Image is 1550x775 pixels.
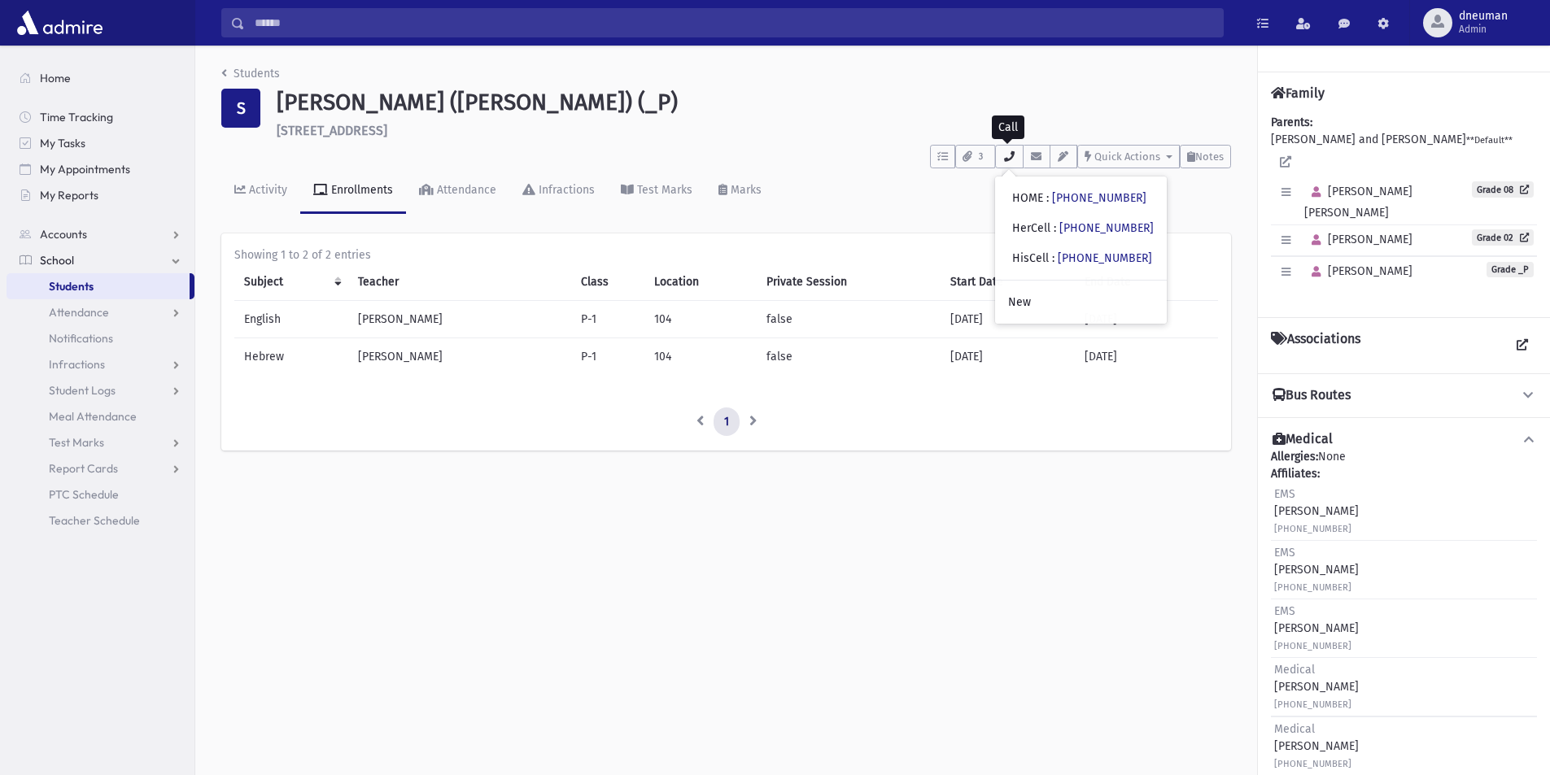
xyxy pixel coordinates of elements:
[571,300,645,337] td: P-1
[49,357,105,372] span: Infractions
[1274,699,1351,710] small: [PHONE_NUMBER]
[941,337,1075,375] td: [DATE]
[535,183,595,197] div: Infractions
[995,287,1167,317] a: New
[1054,221,1056,235] span: :
[221,67,280,81] a: Students
[1077,145,1180,168] button: Quick Actions
[300,168,406,214] a: Enrollments
[1274,487,1295,501] span: EMS
[7,156,194,182] a: My Appointments
[13,7,107,39] img: AdmirePro
[7,299,194,325] a: Attendance
[1273,431,1333,448] h4: Medical
[644,263,757,301] th: Location
[49,383,116,398] span: Student Logs
[7,403,194,429] a: Meal Attendance
[1271,467,1320,481] b: Affiliates:
[1274,759,1351,769] small: [PHONE_NUMBER]
[1271,114,1537,304] div: [PERSON_NAME] and [PERSON_NAME]
[1012,220,1154,237] div: HerCell
[1059,221,1154,235] a: [PHONE_NUMBER]
[221,168,300,214] a: Activity
[40,71,71,85] span: Home
[1472,229,1534,246] a: Grade 02
[221,65,280,89] nav: breadcrumb
[7,130,194,156] a: My Tasks
[1274,524,1351,534] small: [PHONE_NUMBER]
[1304,185,1412,220] span: [PERSON_NAME] [PERSON_NAME]
[7,247,194,273] a: School
[705,168,775,214] a: Marks
[40,188,98,202] span: My Reports
[608,168,705,214] a: Test Marks
[1271,450,1318,464] b: Allergies:
[7,104,194,130] a: Time Tracking
[49,305,109,320] span: Attendance
[277,123,1231,138] h6: [STREET_ADDRESS]
[1012,250,1152,267] div: HisCell
[40,253,74,268] span: School
[49,487,119,502] span: PTC Schedule
[328,183,393,197] div: Enrollments
[7,481,194,507] a: PTC Schedule
[7,351,194,377] a: Infractions
[221,89,260,128] div: S
[7,455,194,481] a: Report Cards
[1274,641,1351,651] small: [PHONE_NUMBER]
[727,183,762,197] div: Marks
[348,337,570,375] td: [PERSON_NAME]
[941,300,1075,337] td: [DATE]
[7,182,194,208] a: My Reports
[7,273,190,299] a: Students
[7,429,194,455] a: Test Marks
[348,300,570,337] td: [PERSON_NAME]
[1459,10,1508,23] span: dneuman
[234,263,348,301] th: Subject
[1472,181,1534,198] a: Grade 08
[992,115,1024,139] div: Call
[1274,721,1359,772] div: [PERSON_NAME]
[1508,331,1537,360] a: View all Associations
[571,263,645,301] th: Class
[1271,448,1537,775] div: None
[1052,251,1054,265] span: :
[234,337,348,375] td: Hebrew
[509,168,608,214] a: Infractions
[348,263,570,301] th: Teacher
[7,377,194,403] a: Student Logs
[49,331,113,346] span: Notifications
[1487,262,1534,277] span: Grade _P
[406,168,509,214] a: Attendance
[234,300,348,337] td: English
[7,221,194,247] a: Accounts
[757,263,941,301] th: Private Session
[245,8,1223,37] input: Search
[714,407,740,437] a: 1
[1058,251,1152,265] a: [PHONE_NUMBER]
[1274,485,1359,537] div: [PERSON_NAME]
[49,409,137,424] span: Meal Attendance
[1271,431,1537,448] button: Medical
[757,300,941,337] td: false
[1304,264,1412,278] span: [PERSON_NAME]
[1274,603,1359,654] div: [PERSON_NAME]
[1271,387,1537,404] button: Bus Routes
[1274,582,1351,593] small: [PHONE_NUMBER]
[1274,544,1359,595] div: [PERSON_NAME]
[644,337,757,375] td: 104
[1271,331,1360,360] h4: Associations
[40,110,113,124] span: Time Tracking
[644,300,757,337] td: 104
[7,65,194,91] a: Home
[7,325,194,351] a: Notifications
[1052,191,1146,205] a: [PHONE_NUMBER]
[1274,663,1315,677] span: Medical
[234,246,1218,263] div: Showing 1 to 2 of 2 entries
[1180,145,1231,168] button: Notes
[49,435,104,450] span: Test Marks
[246,183,287,197] div: Activity
[757,337,941,375] td: false
[1012,189,1146,207] div: HOME
[49,461,118,476] span: Report Cards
